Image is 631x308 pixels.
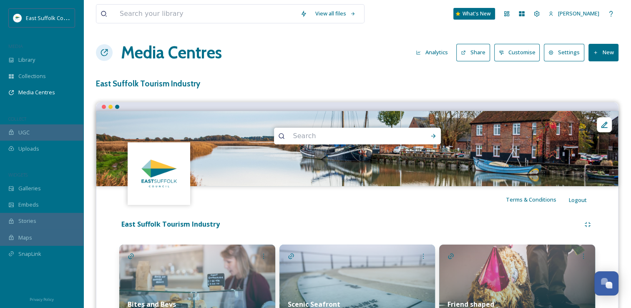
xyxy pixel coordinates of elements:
span: East Suffolk Council [26,14,75,22]
img: Aldeburgh_JamesCrisp_112024 (28).jpg [96,111,618,186]
a: [PERSON_NAME] [544,5,603,22]
input: Search your library [116,5,296,23]
span: Galleries [18,184,41,192]
strong: East Suffolk Tourism Industry [121,220,220,229]
input: Search [289,127,403,145]
span: Media Centres [18,88,55,96]
a: Media Centres [121,40,222,65]
span: Library [18,56,35,64]
button: Open Chat [594,271,618,295]
button: New [588,44,618,61]
a: What's New [453,8,495,20]
button: Share [456,44,490,61]
span: Terms & Conditions [506,196,556,203]
button: Analytics [412,44,452,61]
a: Customise [494,44,544,61]
span: Collections [18,72,46,80]
img: ESC%20Logo.png [13,14,22,22]
a: Terms & Conditions [506,194,569,204]
h3: East Suffolk Tourism Industry [96,78,618,90]
span: Privacy Policy [30,297,54,302]
button: Customise [494,44,540,61]
span: COLLECT [8,116,26,122]
a: View all files [311,5,360,22]
img: ddd00b8e-fed8-4ace-b05d-a63b8df0f5dd.jpg [129,143,189,204]
span: MEDIA [8,43,23,49]
span: WIDGETS [8,172,28,178]
a: Analytics [412,44,456,61]
span: Logout [569,196,587,204]
span: Maps [18,234,32,242]
span: Embeds [18,201,39,209]
span: Stories [18,217,36,225]
button: Settings [544,44,584,61]
span: SnapLink [18,250,41,258]
a: Privacy Policy [30,294,54,304]
a: Settings [544,44,588,61]
span: UGC [18,129,30,136]
span: [PERSON_NAME] [558,10,599,17]
span: Uploads [18,145,39,153]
